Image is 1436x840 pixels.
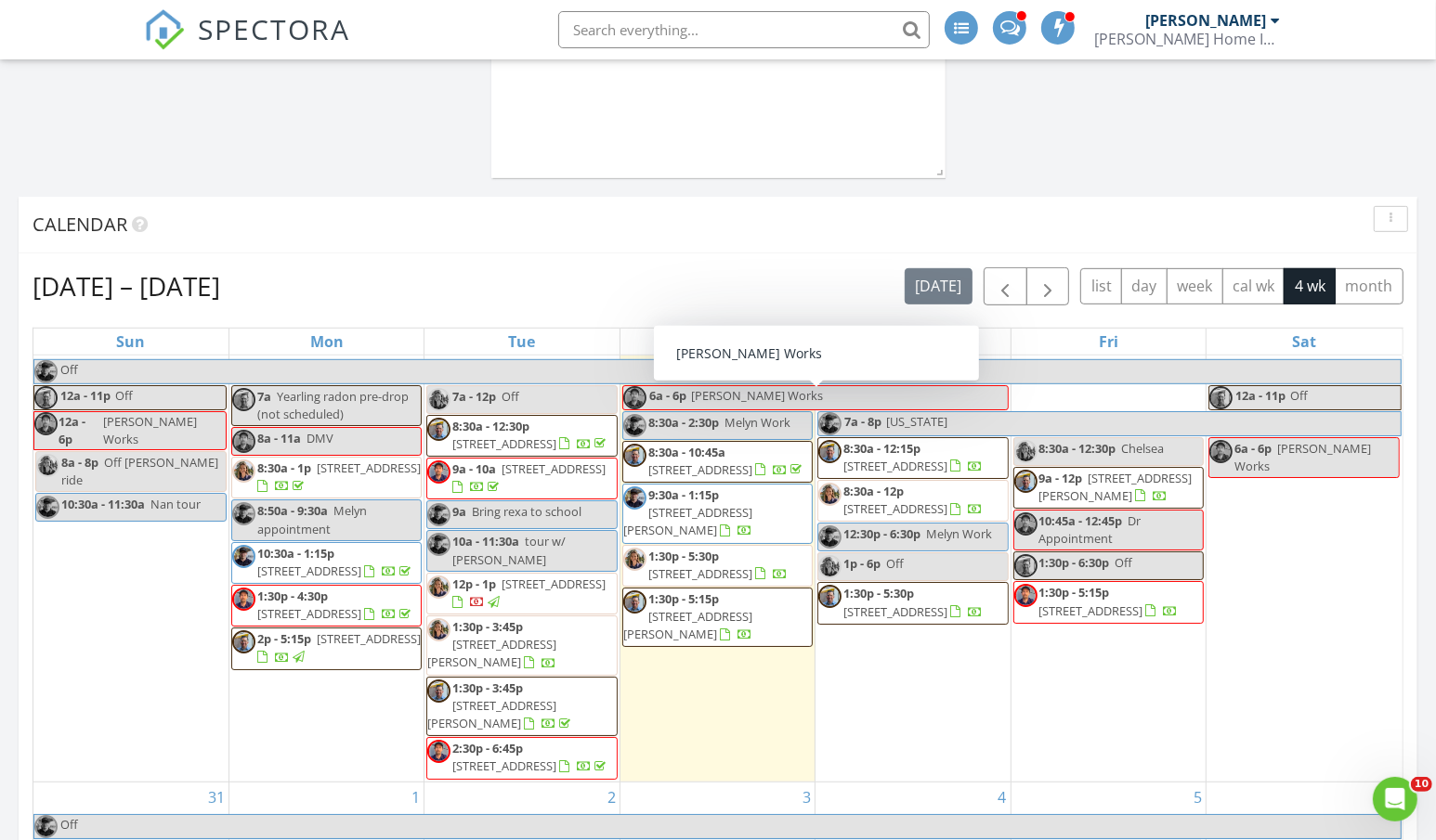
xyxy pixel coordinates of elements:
span: [STREET_ADDRESS][PERSON_NAME] [427,697,556,731]
a: 12p - 1p [STREET_ADDRESS] [452,575,606,610]
span: 2p - 5:15p [257,630,311,647]
img: screen_shot_20220623_at_11.07.44_pm.png [623,386,646,409]
span: [STREET_ADDRESS] [452,757,556,774]
span: Bring rexa to school [472,503,581,520]
img: untitled.jpg [36,454,59,477]
a: 9a - 12p [STREET_ADDRESS][PERSON_NAME] [1013,467,1204,509]
span: Off [1116,554,1133,571]
span: 12:30p - 6:30p [843,525,920,542]
span: [STREET_ADDRESS] [502,460,606,477]
img: screen_shot_20220623_at_11.07.44_pm.png [1014,584,1038,607]
span: 7a [257,388,271,405]
span: Dr Appointment [1039,512,1142,547]
a: 8:30a - 12:30p [STREET_ADDRESS] [452,418,609,452]
img: untitled.jpg [1014,440,1038,463]
span: 9a - 10a [452,460,496,477]
span: 8:30a - 1p [257,459,311,476]
span: Yearling radon pre-drop (not scheduled) [257,388,409,422]
td: Go to August 26, 2025 [424,328,620,782]
span: 1:30p - 5:30p [648,548,719,564]
a: Go to August 31, 2025 [204,782,228,812]
span: 9:30a - 1:15p [648,486,719,503]
img: untitled.jpg [818,555,842,578]
span: 8:30a - 12:15p [843,440,920,457]
span: Off [60,361,78,378]
span: [STREET_ADDRESS] [1039,602,1143,619]
img: untitled.jpg [427,618,450,641]
button: cal wk [1222,268,1286,304]
img: untitled.jpg [818,483,842,506]
span: 1p - 6p [843,555,881,572]
span: [STREET_ADDRESS] [502,575,606,592]
a: 1:30p - 5:15p [STREET_ADDRESS] [1013,581,1204,623]
span: SPECTORA [198,9,350,48]
a: 2p - 5:15p [STREET_ADDRESS] [231,627,422,669]
span: Melyn appointment [257,502,367,536]
span: 12a - 11p [1234,386,1286,409]
a: 9:30a - 1:15p [STREET_ADDRESS][PERSON_NAME] [622,484,813,544]
a: 2:30p - 6:45p [STREET_ADDRESS] [426,737,617,779]
img: murphy_home_inspection_portland_5.png [34,360,58,383]
span: [STREET_ADDRESS] [843,603,947,620]
button: Next [1026,267,1070,305]
img: untitled.jpg [427,388,450,411]
span: 8a - 8p [61,454,98,471]
img: murphy_home_inspection_portland_5.png [232,502,255,525]
a: 1:30p - 5:15p [STREET_ADDRESS][PERSON_NAME] [623,590,752,642]
span: [STREET_ADDRESS] [843,500,947,517]
span: Off [115,387,133,404]
img: screen_shot_20220623_at_11.07.44_pm.png [427,460,450,484]
span: 9a [452,503,466,520]
span: 7a - 12p [452,388,496,405]
img: murphy_home_inspection_portland_5.png [818,525,842,549]
img: murphy_home_inspection_portland_5.png [232,545,255,568]
img: The Best Home Inspection Software - Spectora [144,9,185,50]
img: screen_shot_20220927_at_5.22.47_pm.png [34,386,58,409]
img: screen_shot_20220927_at_5.22.47_pm.png [1014,470,1038,493]
div: Murphy Home Inspection [1094,30,1280,48]
img: screen_shot_20220927_at_5.22.47_pm.png [427,679,450,703]
img: murphy_home_inspection_portland_5.png [623,486,646,510]
span: Off [60,816,78,833]
a: 8:30a - 12p [STREET_ADDRESS] [817,480,1008,522]
span: [STREET_ADDRESS] [648,461,752,478]
span: [PERSON_NAME] Works [103,413,197,447]
span: Nan tour [150,496,201,512]
span: Melyn Work [926,525,992,542]
span: Chelsea [1122,440,1165,457]
span: [STREET_ADDRESS] [317,459,421,476]
img: screen_shot_20220623_at_11.07.44_pm.png [232,430,255,453]
span: [STREET_ADDRESS][PERSON_NAME] [623,504,752,538]
span: [PERSON_NAME] Works [1234,440,1371,474]
a: 1:30p - 5:30p [STREET_ADDRESS] [817,582,1008,624]
span: [STREET_ADDRESS] [648,565,752,582]
a: 9a - 12p [STREET_ADDRESS][PERSON_NAME] [1039,470,1193,504]
a: 8:30a - 12:30p [STREET_ADDRESS] [426,415,617,457]
button: day [1121,268,1168,304]
button: 4 wk [1284,268,1336,304]
span: 1:30p - 5:30p [843,585,914,601]
a: 8:30a - 1p [STREET_ADDRESS] [257,459,421,494]
a: 9a - 10a [STREET_ADDRESS] [452,460,606,495]
a: Friday [1095,329,1122,355]
span: [STREET_ADDRESS] [452,435,556,452]
a: 8:30a - 12:15p [STREET_ADDRESS] [817,437,1008,479]
span: [STREET_ADDRESS][PERSON_NAME] [623,608,752,642]
span: Off [886,555,904,572]
a: Wednesday [698,329,737,355]
a: 10:30a - 1:15p [STREET_ADDRESS] [257,545,414,579]
a: Go to September 3, 2025 [799,782,815,812]
img: screen_shot_20220623_at_11.07.44_pm.png [1014,512,1038,536]
a: Go to September 4, 2025 [995,782,1011,812]
h2: [DATE] – [DATE] [33,267,220,304]
img: murphy_home_inspection_portland_5.png [623,414,646,437]
span: 8:30a - 12:30p [1039,440,1116,457]
img: untitled.jpg [427,575,450,599]
img: murphy_home_inspection_portland_5.png [36,496,59,519]
input: Search everything... [558,11,930,48]
a: Monday [307,329,347,355]
a: 1:30p - 5:30p [STREET_ADDRESS] [648,548,788,582]
a: 8:30a - 1p [STREET_ADDRESS] [231,457,422,498]
button: [DATE] [905,268,973,304]
span: 8a - 11a [257,430,301,446]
